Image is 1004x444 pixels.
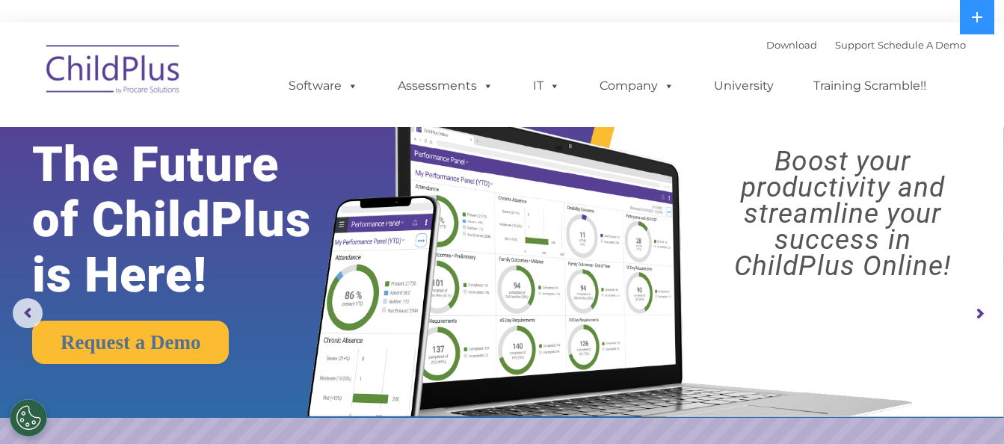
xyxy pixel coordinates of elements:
a: Schedule A Demo [878,39,966,51]
a: Support [835,39,875,51]
a: Training Scramble!! [798,71,941,101]
a: Company [585,71,689,101]
span: Phone number [208,160,271,171]
a: University [699,71,789,101]
a: Request a Demo [32,321,229,364]
a: Download [766,39,817,51]
span: Last name [208,99,253,110]
a: IT [518,71,575,101]
rs-layer: Boost your productivity and streamline your success in ChildPlus Online! [694,148,992,279]
a: Software [274,71,373,101]
rs-layer: The Future of ChildPlus is Here! [32,137,353,303]
img: ChildPlus by Procare Solutions [39,34,188,109]
button: Cookies Settings [10,399,47,437]
a: Assessments [383,71,508,101]
font: | [766,39,966,51]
